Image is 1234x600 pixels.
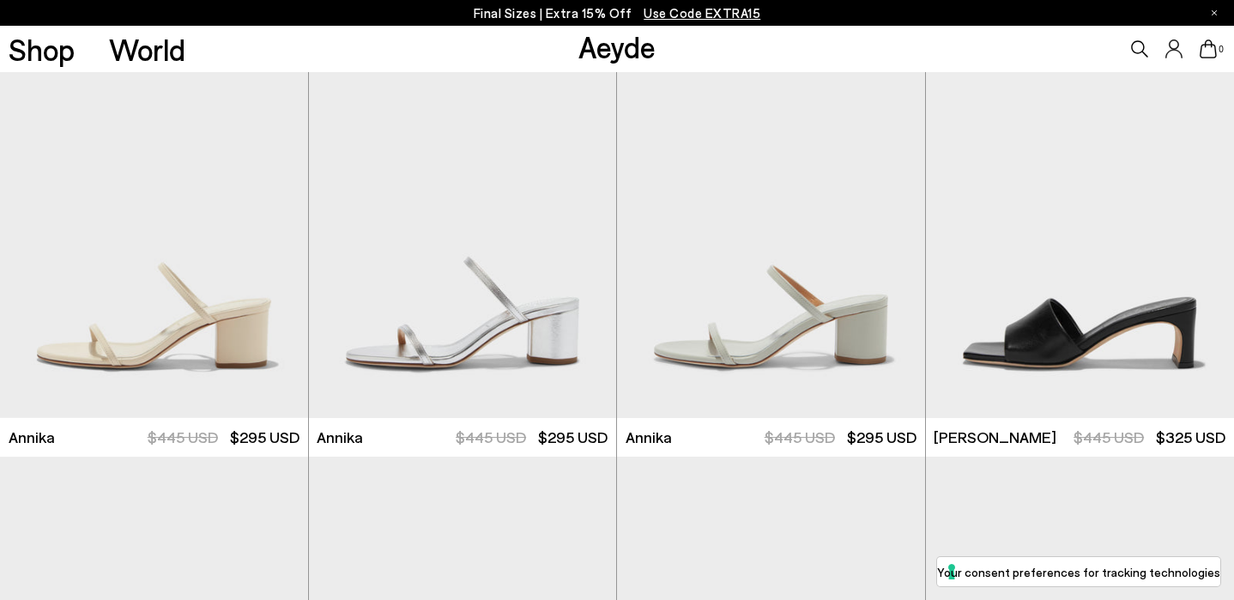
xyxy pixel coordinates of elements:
[9,34,75,64] a: Shop
[9,427,55,448] span: Annika
[617,31,925,418] img: Annika Leather Sandals
[765,427,835,446] span: $445 USD
[937,563,1220,581] label: Your consent preferences for tracking technologies
[148,427,218,446] span: $445 USD
[309,31,617,418] img: Annika Leather Sandals
[1217,45,1225,54] span: 0
[937,557,1220,586] button: Your consent preferences for tracking technologies
[230,427,299,446] span: $295 USD
[934,427,1056,448] span: [PERSON_NAME]
[626,427,672,448] span: Annika
[1156,427,1225,446] span: $325 USD
[309,418,617,457] a: Annika $445 USD $295 USD
[1074,427,1144,446] span: $445 USD
[538,427,608,446] span: $295 USD
[474,3,761,24] p: Final Sizes | Extra 15% Off
[617,418,925,457] a: Annika $445 USD $295 USD
[109,34,185,64] a: World
[1200,39,1217,58] a: 0
[456,427,526,446] span: $445 USD
[578,28,656,64] a: Aeyde
[847,427,916,446] span: $295 USD
[317,427,363,448] span: Annika
[644,5,760,21] span: Navigate to /collections/ss25-final-sizes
